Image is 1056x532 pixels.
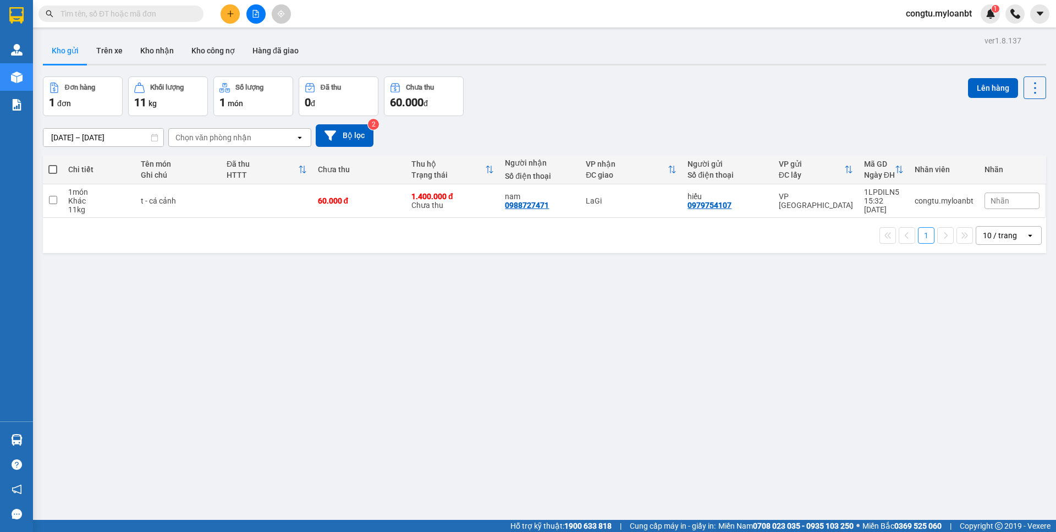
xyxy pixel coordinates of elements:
div: Trạng thái [411,171,485,179]
div: VP nhận [586,160,668,168]
span: Cung cấp máy in - giấy in: [630,520,716,532]
div: Số lượng [235,84,263,91]
svg: open [1026,231,1035,240]
input: Tìm tên, số ĐT hoặc mã đơn [61,8,190,20]
input: Select a date range. [43,129,163,146]
th: Toggle SortBy [406,155,499,184]
button: 1 [918,227,934,244]
button: Trên xe [87,37,131,64]
div: Ngày ĐH [864,171,895,179]
button: file-add [246,4,266,24]
span: aim [277,10,285,18]
span: search [46,10,53,18]
button: Kho công nợ [183,37,244,64]
img: solution-icon [11,99,23,111]
div: Chưa thu [318,165,400,174]
div: 0988727471 [505,201,549,210]
button: caret-down [1030,4,1049,24]
th: Toggle SortBy [773,155,859,184]
span: 0 [305,96,311,109]
div: Thu hộ [411,160,485,168]
span: Miền Nam [718,520,854,532]
span: | [620,520,621,532]
span: 1 [219,96,226,109]
th: Toggle SortBy [221,155,312,184]
div: Đã thu [321,84,341,91]
span: 1 [49,96,55,109]
span: notification [12,484,22,495]
div: Tên món [141,160,216,168]
div: Chưa thu [406,84,434,91]
span: 60.000 [390,96,424,109]
div: 10 / trang [983,230,1017,241]
span: message [12,509,22,519]
button: plus [221,4,240,24]
strong: 0708 023 035 - 0935 103 250 [753,522,854,530]
button: Khối lượng11kg [128,76,208,116]
button: Lên hàng [968,78,1018,98]
strong: 0369 525 060 [894,522,942,530]
div: Đơn hàng [65,84,95,91]
img: logo-vxr [9,7,24,24]
div: Người nhận [505,158,575,167]
div: nam [505,192,575,201]
button: Chưa thu60.000đ [384,76,464,116]
span: Miền Bắc [862,520,942,532]
span: plus [227,10,234,18]
button: Kho gửi [43,37,87,64]
div: ver 1.8.137 [985,35,1021,47]
div: Số điện thoại [687,171,767,179]
span: | [950,520,952,532]
div: HTTT [227,171,298,179]
div: Ghi chú [141,171,216,179]
div: Khác [68,196,130,205]
span: Hỗ trợ kỹ thuật: [510,520,612,532]
img: phone-icon [1010,9,1020,19]
div: t - cá cảnh [141,196,216,205]
div: Nhân viên [915,165,974,174]
span: kg [148,99,157,108]
span: ⚪️ [856,524,860,528]
span: món [228,99,243,108]
div: Đã thu [227,160,298,168]
div: 15:32 [DATE] [864,196,904,214]
div: 1 món [68,188,130,196]
span: question-circle [12,459,22,470]
span: caret-down [1035,9,1045,19]
button: Số lượng1món [213,76,293,116]
span: Nhãn [991,196,1009,205]
div: congtu.myloanbt [915,196,974,205]
div: Nhãn [985,165,1039,174]
div: Khối lượng [150,84,184,91]
th: Toggle SortBy [580,155,682,184]
span: đơn [57,99,71,108]
div: VP gửi [779,160,844,168]
span: 11 [134,96,146,109]
div: ĐC lấy [779,171,844,179]
div: 1.400.000 đ [411,192,494,201]
button: Hàng đã giao [244,37,307,64]
sup: 1 [992,5,999,13]
span: 1 [993,5,997,13]
img: warehouse-icon [11,44,23,56]
div: Chưa thu [411,192,494,210]
div: VP [GEOGRAPHIC_DATA] [779,192,853,210]
button: Đã thu0đ [299,76,378,116]
img: icon-new-feature [986,9,996,19]
strong: 1900 633 818 [564,522,612,530]
button: Bộ lọc [316,124,373,147]
div: Số điện thoại [505,172,575,180]
div: 60.000 đ [318,196,400,205]
svg: open [295,133,304,142]
div: 0979754107 [687,201,732,210]
div: hiếu [687,192,767,201]
button: Đơn hàng1đơn [43,76,123,116]
span: congtu.myloanbt [897,7,981,20]
div: Chi tiết [68,165,130,174]
img: warehouse-icon [11,72,23,83]
button: Kho nhận [131,37,183,64]
span: file-add [252,10,260,18]
img: warehouse-icon [11,434,23,446]
div: 11 kg [68,205,130,214]
span: đ [424,99,428,108]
